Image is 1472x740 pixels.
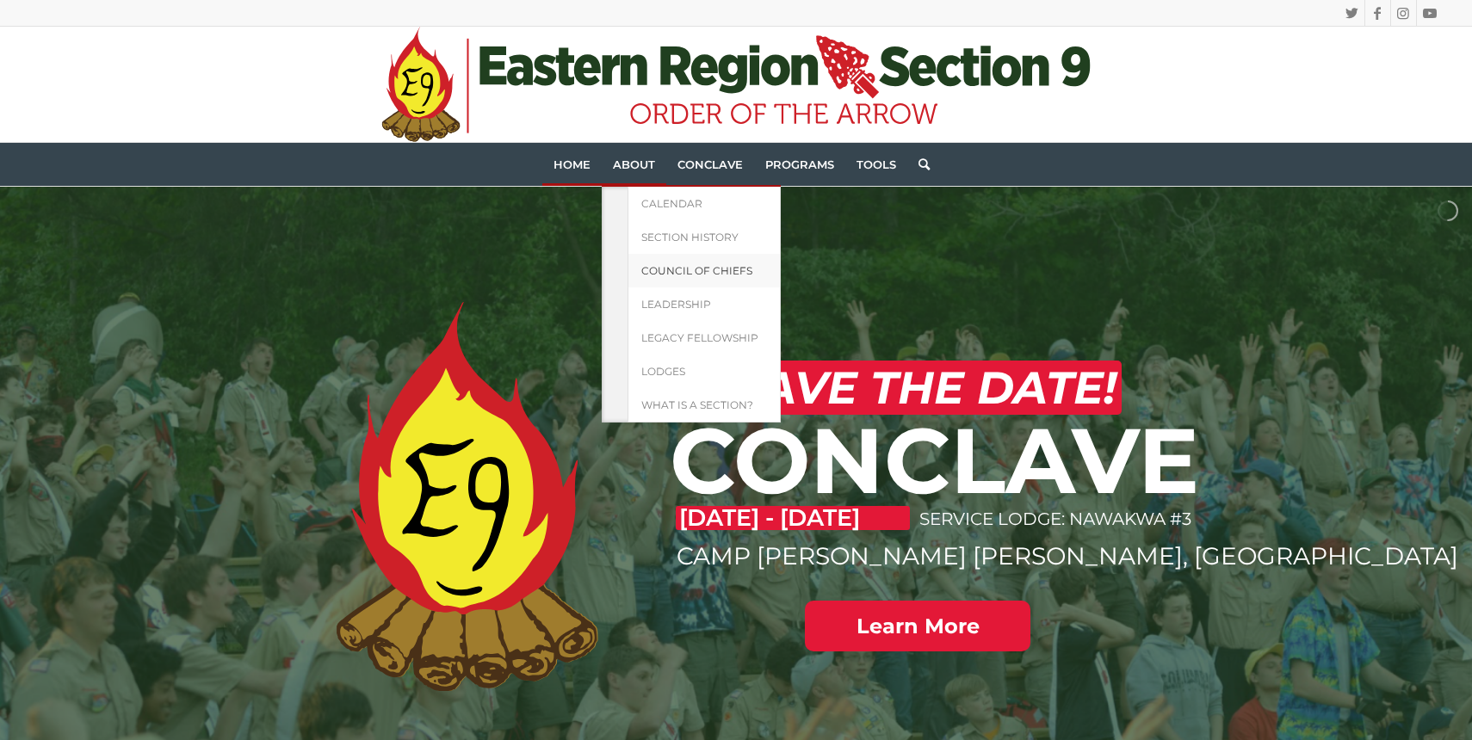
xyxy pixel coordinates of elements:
[728,361,1122,415] h2: SAVE THE DATE!
[628,220,781,254] a: Section History
[641,398,753,411] span: What is a Section?
[670,412,1200,509] h1: CONCLAVE
[677,157,743,171] span: Conclave
[754,143,845,186] a: Programs
[628,355,781,388] a: Lodges
[641,197,702,210] span: Calendar
[919,499,1197,540] p: SERVICE LODGE: NAWAKWA #3
[641,365,685,378] span: Lodges
[907,143,930,186] a: Search
[628,388,781,422] a: What is a Section?
[845,143,907,186] a: Tools
[666,143,754,186] a: Conclave
[628,287,781,321] a: Leadership
[542,143,602,186] a: Home
[641,331,758,344] span: Legacy Fellowship
[628,254,781,287] a: Council of Chiefs
[641,298,711,311] span: Leadership
[677,540,1200,573] p: CAMP [PERSON_NAME] [PERSON_NAME], [GEOGRAPHIC_DATA]
[628,321,781,355] a: Legacy Fellowship
[857,157,896,171] span: Tools
[676,506,910,530] p: [DATE] - [DATE]
[602,143,666,186] a: About
[554,157,591,171] span: Home
[641,264,752,277] span: Council of Chiefs
[613,157,655,171] span: About
[628,187,781,220] a: Calendar
[641,231,739,244] span: Section History
[765,157,834,171] span: Programs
